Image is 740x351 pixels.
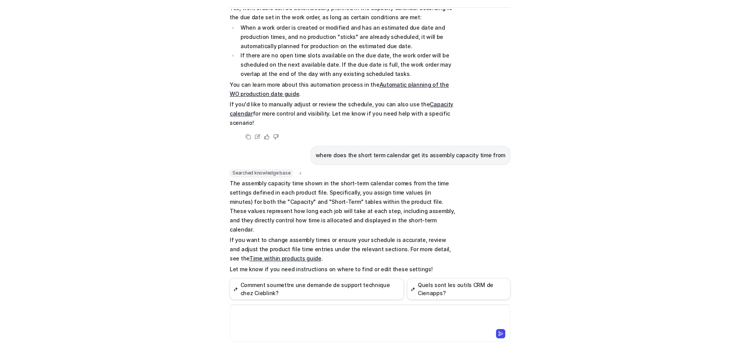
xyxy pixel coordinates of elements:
p: If you want to change assembly times or ensure your schedule is accurate, review and adjust the p... [230,235,455,263]
p: You can learn more about this automation process in the . [230,80,455,99]
span: Searched knowledge base [230,170,293,177]
p: The assembly capacity time shown in the short-term calendar comes from the time settings defined ... [230,179,455,234]
p: If you'd like to manually adjust or review the schedule, you can also use the for more control an... [230,100,455,128]
p: where does the short term calendar get its assembly capacity time from [316,151,505,160]
a: Time within products guide [249,255,321,262]
button: Comment soumettre une demande de support technique chez Cieblink? [230,278,404,300]
a: Automatic planning of the WO production date guide [230,81,449,97]
p: Yes, work orders can be automatically planned in the capacity calendar according to the due date ... [230,3,455,22]
li: If there are no open time slots available on the due date, the work order will be scheduled on th... [238,51,455,79]
button: Quels sont les outils CRM de Cienapps? [407,278,510,300]
li: When a work order is created or modified and has an estimated due date and production times, and ... [238,23,455,51]
p: Let me know if you need instructions on where to find or edit these settings! [230,265,455,274]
